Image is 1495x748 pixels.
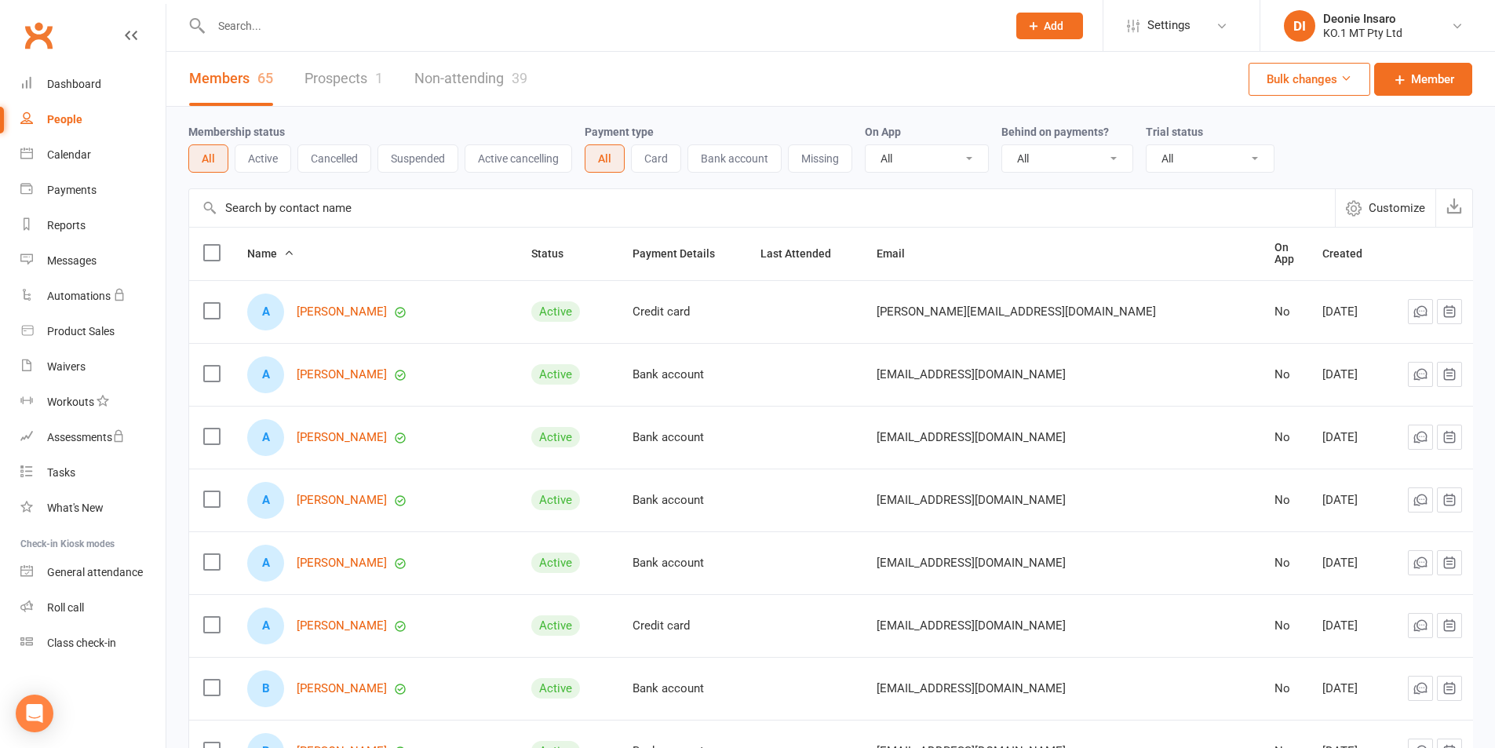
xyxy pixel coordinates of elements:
[297,682,387,695] a: [PERSON_NAME]
[247,545,284,582] div: Anthony
[47,113,82,126] div: People
[20,455,166,491] a: Tasks
[531,615,580,636] div: Active
[633,556,732,570] div: Bank account
[235,144,291,173] button: Active
[1322,431,1380,444] div: [DATE]
[1322,305,1380,319] div: [DATE]
[1044,20,1063,32] span: Add
[20,491,166,526] a: What's New
[47,601,84,614] div: Roll call
[531,244,581,263] button: Status
[877,297,1156,327] span: [PERSON_NAME][EMAIL_ADDRESS][DOMAIN_NAME]
[1322,682,1380,695] div: [DATE]
[585,126,654,138] label: Payment type
[297,305,387,319] a: [PERSON_NAME]
[512,70,527,86] div: 39
[1322,556,1380,570] div: [DATE]
[47,396,94,408] div: Workouts
[297,431,387,444] a: [PERSON_NAME]
[20,590,166,626] a: Roll call
[47,290,111,302] div: Automations
[877,359,1066,389] span: [EMAIL_ADDRESS][DOMAIN_NAME]
[297,144,371,173] button: Cancelled
[531,678,580,699] div: Active
[20,314,166,349] a: Product Sales
[1322,368,1380,381] div: [DATE]
[633,305,732,319] div: Credit card
[877,548,1066,578] span: [EMAIL_ADDRESS][DOMAIN_NAME]
[47,254,97,267] div: Messages
[304,52,383,106] a: Prospects1
[1001,126,1109,138] label: Behind on payments?
[20,137,166,173] a: Calendar
[531,427,580,447] div: Active
[633,244,732,263] button: Payment Details
[1322,619,1380,633] div: [DATE]
[16,695,53,732] div: Open Intercom Messenger
[47,148,91,161] div: Calendar
[1249,63,1370,96] button: Bulk changes
[633,431,732,444] div: Bank account
[687,144,782,173] button: Bank account
[633,368,732,381] div: Bank account
[788,144,852,173] button: Missing
[1411,70,1454,89] span: Member
[877,611,1066,640] span: [EMAIL_ADDRESS][DOMAIN_NAME]
[760,244,848,263] button: Last Attended
[47,219,86,232] div: Reports
[1260,228,1308,280] th: On App
[297,556,387,570] a: [PERSON_NAME]
[1274,682,1294,695] div: No
[20,173,166,208] a: Payments
[375,70,383,86] div: 1
[247,247,294,260] span: Name
[1016,13,1083,39] button: Add
[1322,494,1380,507] div: [DATE]
[1322,247,1380,260] span: Created
[247,244,294,263] button: Name
[19,16,58,55] a: Clubworx
[585,144,625,173] button: All
[189,52,273,106] a: Members65
[1369,199,1425,217] span: Customize
[297,494,387,507] a: [PERSON_NAME]
[865,126,901,138] label: On App
[531,247,581,260] span: Status
[297,368,387,381] a: [PERSON_NAME]
[188,126,285,138] label: Membership status
[257,70,273,86] div: 65
[247,356,284,393] div: Aidan
[531,553,580,573] div: Active
[206,15,996,37] input: Search...
[531,490,580,510] div: Active
[633,494,732,507] div: Bank account
[47,78,101,90] div: Dashboard
[297,619,387,633] a: [PERSON_NAME]
[247,294,284,330] div: Aaron
[633,247,732,260] span: Payment Details
[20,279,166,314] a: Automations
[20,626,166,661] a: Class kiosk mode
[531,301,580,322] div: Active
[20,555,166,590] a: General attendance kiosk mode
[20,102,166,137] a: People
[1274,619,1294,633] div: No
[1274,368,1294,381] div: No
[247,419,284,456] div: ANDY
[1323,12,1402,26] div: Deonie Insaro
[877,422,1066,452] span: [EMAIL_ADDRESS][DOMAIN_NAME]
[247,482,284,519] div: Anthony
[1274,556,1294,570] div: No
[47,637,116,649] div: Class check-in
[20,349,166,385] a: Waivers
[1274,494,1294,507] div: No
[877,244,922,263] button: Email
[47,466,75,479] div: Tasks
[1323,26,1402,40] div: KO.1 MT Pty Ltd
[1374,63,1472,96] a: Member
[20,208,166,243] a: Reports
[47,566,143,578] div: General attendance
[1274,431,1294,444] div: No
[47,502,104,514] div: What's New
